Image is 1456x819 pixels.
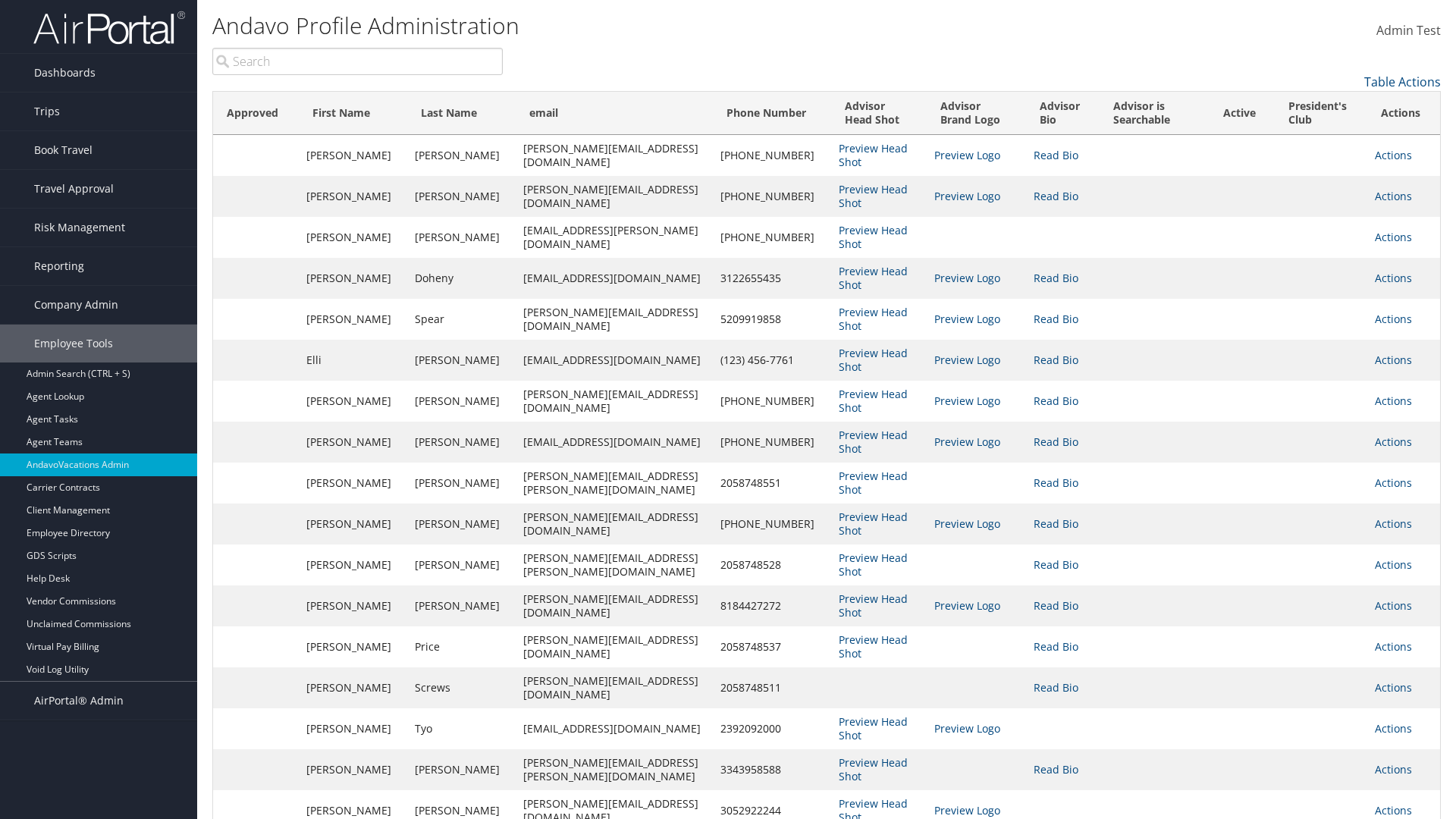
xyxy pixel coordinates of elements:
a: Preview Head Shot [839,182,908,210]
td: Price [407,626,516,667]
a: Preview Logo [934,394,1000,408]
a: Preview Logo [934,803,1000,817]
a: Actions [1375,189,1412,203]
td: [PERSON_NAME] [299,299,407,340]
span: Travel Approval [34,170,114,208]
a: Actions [1375,721,1412,736]
td: [PERSON_NAME][EMAIL_ADDRESS][DOMAIN_NAME] [516,626,712,667]
a: Preview Head Shot [839,428,908,456]
td: [PERSON_NAME][EMAIL_ADDRESS][DOMAIN_NAME] [516,381,712,422]
td: [PERSON_NAME][EMAIL_ADDRESS][DOMAIN_NAME] [516,585,712,626]
td: [PERSON_NAME][EMAIL_ADDRESS][DOMAIN_NAME] [516,299,712,340]
td: [PERSON_NAME] [299,176,407,217]
a: Actions [1375,762,1412,777]
td: [PHONE_NUMBER] [713,135,831,176]
td: [PERSON_NAME] [299,135,407,176]
a: Read Bio [1034,516,1078,531]
span: Reporting [34,247,84,285]
th: Approved: activate to sort column ascending [213,92,299,135]
td: [PERSON_NAME][EMAIL_ADDRESS][DOMAIN_NAME] [516,667,712,708]
td: [PERSON_NAME] [407,544,516,585]
td: [PHONE_NUMBER] [713,504,831,544]
td: [PERSON_NAME] [407,463,516,504]
a: Actions [1375,557,1412,572]
td: (123) 456-7761 [713,340,831,381]
a: Preview Head Shot [839,469,908,497]
td: [PERSON_NAME] [299,422,407,463]
th: Active: activate to sort column ascending [1210,92,1275,135]
td: [PERSON_NAME] [407,422,516,463]
span: Employee Tools [34,325,113,362]
span: Risk Management [34,209,125,246]
a: Read Bio [1034,762,1078,777]
th: Advisor Brand Logo: activate to sort column ascending [927,92,1026,135]
a: Preview Logo [934,598,1000,613]
td: [EMAIL_ADDRESS][DOMAIN_NAME] [516,708,712,749]
td: [PERSON_NAME] [299,708,407,749]
td: [PERSON_NAME] [299,544,407,585]
td: [PHONE_NUMBER] [713,176,831,217]
td: [EMAIL_ADDRESS][PERSON_NAME][DOMAIN_NAME] [516,217,712,258]
a: Read Bio [1034,639,1078,654]
a: Preview Head Shot [839,223,908,251]
img: airportal-logo.png [33,10,185,45]
td: 5209919858 [713,299,831,340]
td: [PERSON_NAME] [299,217,407,258]
a: Actions [1375,353,1412,367]
a: Table Actions [1364,74,1441,90]
a: Preview Head Shot [839,632,908,661]
a: Actions [1375,312,1412,326]
td: [PERSON_NAME] [299,504,407,544]
a: Read Bio [1034,271,1078,285]
td: [PERSON_NAME] [299,381,407,422]
a: Preview Head Shot [839,714,908,742]
a: Preview Head Shot [839,591,908,620]
a: Actions [1375,148,1412,162]
td: [PERSON_NAME] [299,585,407,626]
a: Read Bio [1034,189,1078,203]
h1: Andavo Profile Administration [212,10,1031,42]
span: Dashboards [34,54,96,92]
a: Preview Logo [934,148,1000,162]
input: Search [212,48,503,75]
a: Preview Head Shot [839,141,908,169]
td: [PHONE_NUMBER] [713,217,831,258]
a: Actions [1375,394,1412,408]
a: Actions [1375,230,1412,244]
td: [PERSON_NAME] [407,176,516,217]
span: Admin Test [1376,22,1441,39]
th: Advisor is Searchable: activate to sort column ascending [1100,92,1210,135]
th: Actions [1367,92,1440,135]
td: [PERSON_NAME] [407,749,516,790]
td: [PERSON_NAME][EMAIL_ADDRESS][PERSON_NAME][DOMAIN_NAME] [516,749,712,790]
a: Actions [1375,639,1412,654]
td: 3122655435 [713,258,831,299]
th: Advisor Head Shot: activate to sort column ascending [831,92,927,135]
td: Elli [299,340,407,381]
a: Preview Head Shot [839,387,908,415]
a: Read Bio [1034,353,1078,367]
a: Preview Logo [934,271,1000,285]
td: [PERSON_NAME][EMAIL_ADDRESS][PERSON_NAME][DOMAIN_NAME] [516,463,712,504]
a: Preview Head Shot [839,346,908,374]
a: Preview Logo [934,516,1000,531]
a: Actions [1375,598,1412,613]
td: [PERSON_NAME] [407,504,516,544]
td: [PERSON_NAME] [407,381,516,422]
a: Read Bio [1034,598,1078,613]
td: [PERSON_NAME] [299,463,407,504]
td: [EMAIL_ADDRESS][DOMAIN_NAME] [516,258,712,299]
td: [EMAIL_ADDRESS][DOMAIN_NAME] [516,340,712,381]
th: Phone Number: activate to sort column ascending [713,92,831,135]
a: Actions [1375,271,1412,285]
a: Preview Logo [934,353,1000,367]
th: email: activate to sort column ascending [516,92,712,135]
a: Actions [1375,680,1412,695]
a: Read Bio [1034,435,1078,449]
td: 8184427272 [713,585,831,626]
a: Preview Logo [934,721,1000,736]
a: Actions [1375,516,1412,531]
a: Actions [1375,475,1412,490]
a: Actions [1375,435,1412,449]
td: Doheny [407,258,516,299]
